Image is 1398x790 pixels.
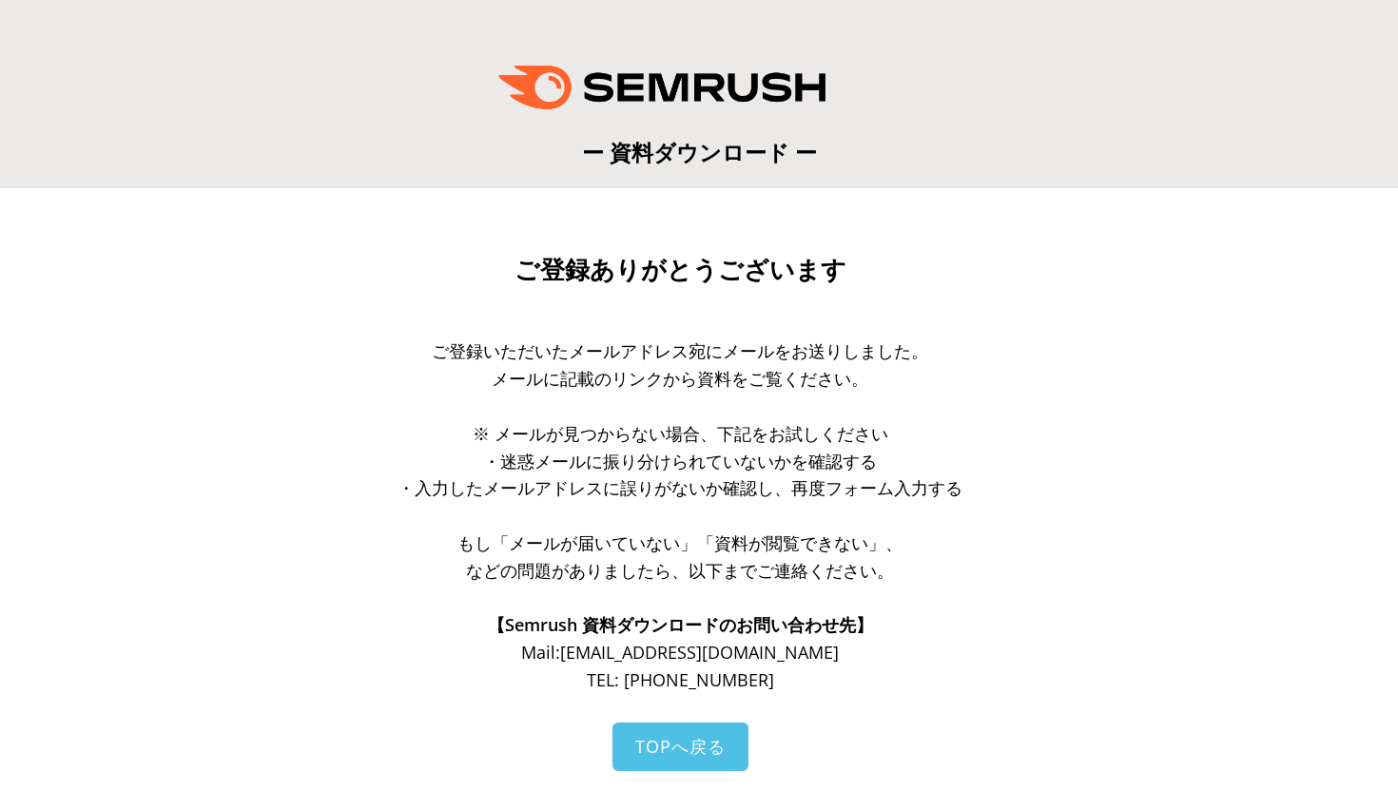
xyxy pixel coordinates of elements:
span: ー 資料ダウンロード ー [582,137,817,167]
span: ・入力したメールアドレスに誤りがないか確認し、再度フォーム入力する [398,476,962,499]
span: TOPへ戻る [635,735,726,758]
span: ・迷惑メールに振り分けられていないかを確認する [483,450,877,472]
a: TOPへ戻る [612,723,748,771]
span: Mail: [EMAIL_ADDRESS][DOMAIN_NAME] [521,641,839,664]
span: もし「メールが届いていない」「資料が閲覧できない」、 [457,531,903,554]
span: ご登録ありがとうございます [515,256,846,284]
span: メールに記載のリンクから資料をご覧ください。 [492,367,868,390]
span: ※ メールが見つからない場合、下記をお試しください [473,422,888,445]
span: ご登録いただいたメールアドレス宛にメールをお送りしました。 [432,339,928,362]
span: TEL: [PHONE_NUMBER] [587,668,774,691]
span: などの問題がありましたら、以下までご連絡ください。 [466,559,894,582]
span: 【Semrush 資料ダウンロードのお問い合わせ先】 [488,613,873,636]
